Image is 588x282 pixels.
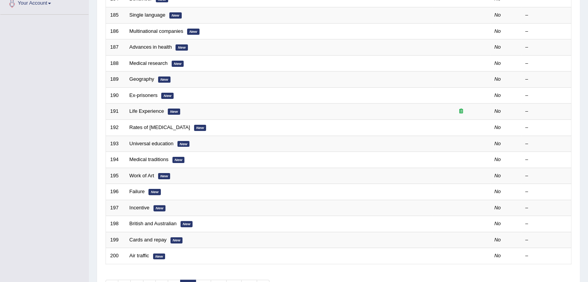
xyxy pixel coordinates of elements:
em: No [494,205,501,211]
em: New [158,173,170,179]
em: New [168,109,180,115]
a: Incentive [130,205,150,211]
a: Cards and repay [130,237,167,243]
div: – [525,76,567,83]
div: – [525,236,567,244]
em: No [494,221,501,226]
td: 200 [106,248,125,264]
a: Medical research [130,60,168,66]
td: 191 [106,104,125,120]
div: – [525,252,567,260]
em: No [494,124,501,130]
a: Universal education [130,141,174,146]
a: British and Australian [130,221,177,226]
em: New [169,12,182,19]
em: No [494,60,501,66]
em: New [181,221,193,227]
em: No [494,28,501,34]
td: 195 [106,168,125,184]
div: – [525,28,567,35]
em: No [494,237,501,243]
td: 197 [106,200,125,216]
em: No [494,189,501,194]
em: New [187,29,199,35]
a: Work of Art [130,173,154,178]
td: 198 [106,216,125,232]
em: New [148,189,161,195]
td: 189 [106,71,125,88]
em: No [494,141,501,146]
div: – [525,220,567,228]
td: 194 [106,152,125,168]
div: – [525,140,567,148]
em: New [172,157,185,163]
em: New [177,141,190,147]
em: New [153,253,165,260]
a: Advances in health [130,44,172,50]
a: Multinational companies [130,28,183,34]
em: New [158,76,170,83]
a: Failure [130,189,145,194]
div: Exam occurring question [436,108,486,115]
a: Rates of [MEDICAL_DATA] [130,124,190,130]
a: Single language [130,12,165,18]
td: 185 [106,7,125,24]
em: New [172,61,184,67]
em: No [494,76,501,82]
div: – [525,92,567,99]
em: No [494,156,501,162]
em: No [494,92,501,98]
em: No [494,44,501,50]
em: New [170,237,183,243]
div: – [525,172,567,180]
em: No [494,253,501,258]
td: 186 [106,23,125,39]
td: 190 [106,87,125,104]
a: Geography [130,76,154,82]
a: Ex-prisoners [130,92,158,98]
em: New [153,205,166,211]
td: 192 [106,119,125,136]
em: No [494,12,501,18]
td: 188 [106,55,125,71]
td: 193 [106,136,125,152]
em: New [194,125,206,131]
a: Air traffic [130,253,149,258]
div: – [525,156,567,163]
div: – [525,44,567,51]
div: – [525,108,567,115]
div: – [525,60,567,67]
em: New [161,93,174,99]
div: – [525,124,567,131]
div: – [525,12,567,19]
em: No [494,108,501,114]
a: Medical traditions [130,156,169,162]
td: 199 [106,232,125,248]
em: New [176,44,188,51]
a: Life Experience [130,108,164,114]
em: No [494,173,501,178]
td: 196 [106,184,125,200]
td: 187 [106,39,125,56]
div: – [525,204,567,212]
div: – [525,188,567,195]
